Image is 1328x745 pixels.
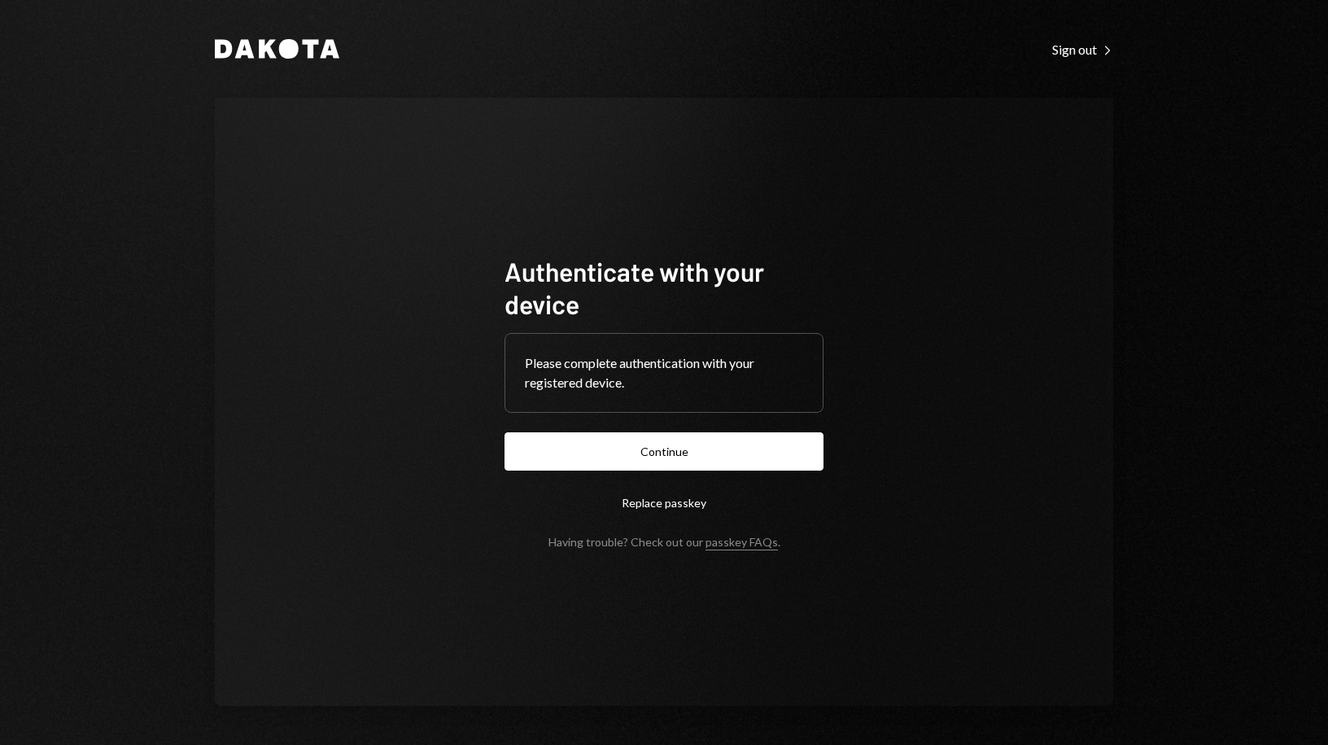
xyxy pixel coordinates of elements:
[505,432,823,471] button: Continue
[505,484,823,522] button: Replace passkey
[505,255,823,320] h1: Authenticate with your device
[1052,42,1113,58] div: Sign out
[548,535,780,549] div: Having trouble? Check out our .
[525,353,803,392] div: Please complete authentication with your registered device.
[705,535,778,550] a: passkey FAQs
[1052,40,1113,58] a: Sign out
